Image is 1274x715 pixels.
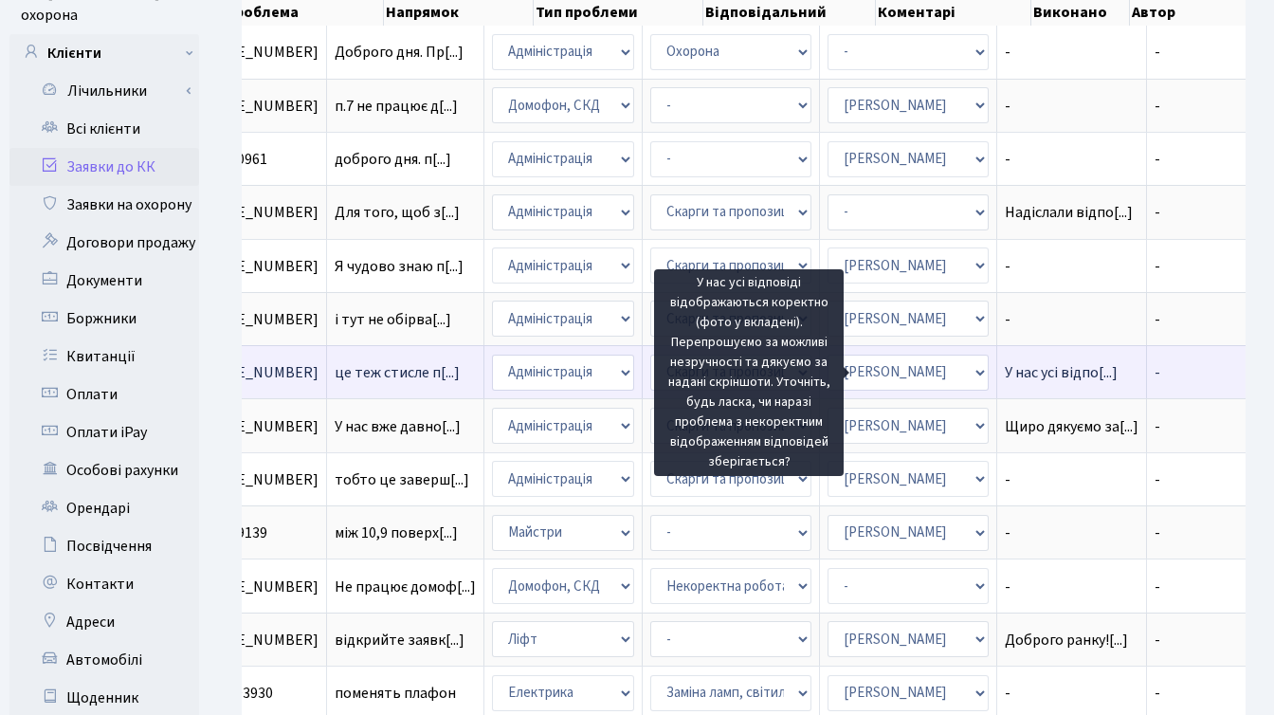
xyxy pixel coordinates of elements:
span: поменять плафон [335,686,476,701]
span: - [1155,96,1160,117]
span: 0952710961 [191,152,318,167]
span: - [1155,309,1160,330]
span: - [1005,686,1138,701]
span: [PHONE_NUMBER] [191,205,318,220]
a: Всі клієнти [9,110,199,148]
span: - [1005,525,1138,541]
a: Адреси [9,603,199,641]
div: У нас усі відповіді відображаються коректно (фото у вкладені). Перепрошуємо за можливі незручност... [654,269,844,476]
a: Квитанції [9,338,199,376]
span: [PHONE_NUMBER] [191,579,318,595]
span: 063-4703930 [191,686,318,701]
span: - [1005,45,1138,60]
span: - [1005,99,1138,114]
a: Посвідчення [9,527,199,565]
span: - [1005,259,1138,274]
span: тобто це заверш[...] [335,469,469,490]
a: Боржники [9,300,199,338]
a: Клієнти [9,34,199,72]
span: Не працює домоф[...] [335,577,476,597]
span: 0673229139 [191,525,318,541]
span: [PHONE_NUMBER] [191,259,318,274]
a: Договори продажу [9,224,199,262]
span: [PHONE_NUMBER] [191,312,318,327]
a: Орендарі [9,489,199,527]
a: Заявки на охорону [9,186,199,224]
span: - [1005,472,1138,487]
span: [PHONE_NUMBER] [191,419,318,434]
a: Лічильники [22,72,199,110]
a: Автомобілі [9,641,199,679]
span: - [1155,416,1160,437]
a: Оплати [9,376,199,413]
span: У нас вже давно[...] [335,416,461,437]
span: - [1155,202,1160,223]
a: Особові рахунки [9,451,199,489]
span: - [1005,312,1138,327]
a: Оплати iPay [9,413,199,451]
span: - [1155,577,1160,597]
a: Документи [9,262,199,300]
span: доброго дня. п[...] [335,149,451,170]
span: - [1155,362,1160,383]
span: Я чудово знаю п[...] [335,256,464,277]
span: - [1155,256,1160,277]
span: [PHONE_NUMBER] [191,472,318,487]
a: Заявки до КК [9,148,199,186]
span: [PHONE_NUMBER] [191,45,318,60]
span: - [1005,579,1138,595]
span: Надіслали відпо[...] [1005,202,1133,223]
span: п.7 не працює д[...] [335,96,458,117]
span: - [1155,469,1160,490]
span: [PHONE_NUMBER] [191,99,318,114]
span: між 10,9 поверх[...] [335,522,458,543]
span: - [1155,149,1160,170]
span: Для того, щоб з[...] [335,202,460,223]
span: - [1155,683,1160,704]
span: - [1155,522,1160,543]
span: і тут не обірва[...] [335,309,451,330]
span: [PHONE_NUMBER] [191,632,318,648]
a: Контакти [9,565,199,603]
span: - [1155,630,1160,651]
span: це теж стисле п[...] [335,362,460,383]
span: Доброго ранку![...] [1005,630,1128,651]
span: У нас усі відпо[...] [1005,362,1118,383]
span: Щиро дякуємо за[...] [1005,416,1138,437]
span: - [1155,42,1160,63]
span: - [1005,152,1138,167]
span: Доброго дня. Пр[...] [335,42,464,63]
span: [PHONE_NUMBER] [191,365,318,380]
span: відкрийте заявк[...] [335,630,464,651]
